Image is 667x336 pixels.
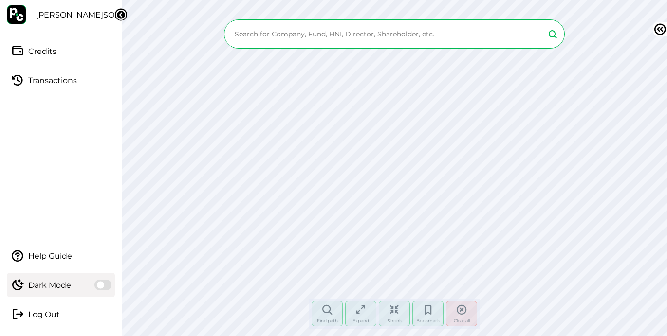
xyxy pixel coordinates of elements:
span: Shrink [388,318,402,323]
span: Clear all [454,318,470,323]
a: Log Out [7,302,115,326]
span: Find path [317,318,338,323]
span: [PERSON_NAME] [36,10,103,19]
span: Expand [352,318,369,323]
span: Help Guide [28,251,72,261]
input: Search for Company, Fund, HNI, Director, Shareholder, etc. [232,27,538,41]
span: Dark Mode [28,281,71,290]
span: Log Out [28,310,60,319]
span: Bookmark [416,318,440,323]
span: SONI [103,10,123,19]
span: Credits [28,47,56,56]
img: logo [7,5,26,24]
span: Transactions [28,76,77,85]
